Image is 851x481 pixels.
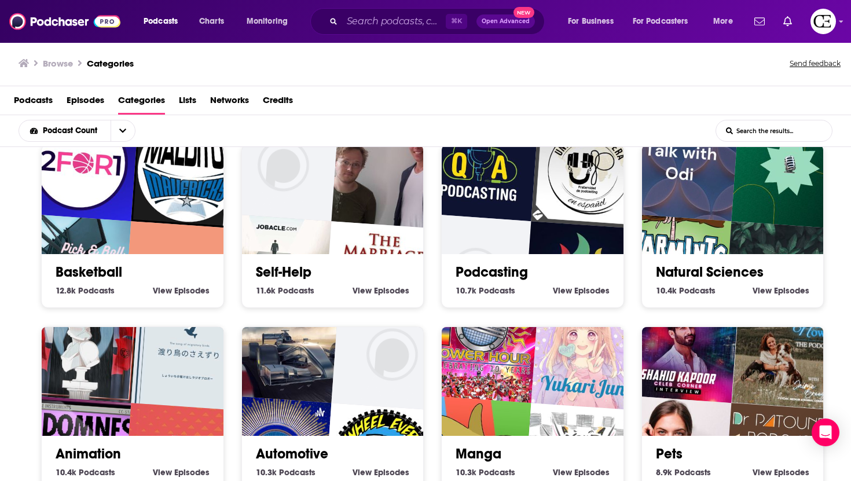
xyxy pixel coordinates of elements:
span: Podcasts [674,467,711,478]
a: Basketball [56,263,122,281]
span: Episodes [574,467,610,478]
a: Charts [192,12,231,31]
span: View [153,467,172,478]
div: Search podcasts, credits, & more... [321,8,556,35]
button: open menu [19,127,111,135]
img: Den Nervsvage och Psykopaten [331,113,447,229]
span: Podcasts [144,13,178,30]
img: Talk with Odi💕 [622,105,739,222]
button: open menu [625,12,705,31]
div: Podcasting Q&A [423,105,539,222]
a: 11.6k Self-Help Podcasts [256,285,314,296]
a: 8.9k Pets Podcasts [656,467,711,478]
a: 10.3k Automotive Podcasts [256,467,316,478]
button: Send feedback [786,56,844,72]
img: Malditos Mavericks [131,113,247,229]
span: Open Advanced [482,19,530,24]
img: Spectre Automotive and Product Videos [331,294,447,410]
img: Shahid Kapoor [622,287,739,403]
span: View [153,285,172,296]
img: A More Civilized Age: A Star Wars Podcast [23,287,139,403]
span: Podcasts [479,467,515,478]
a: Categories [118,91,165,115]
span: View [753,467,772,478]
span: Podcast Count [43,127,101,135]
button: open menu [111,120,135,141]
span: ⌘ K [446,14,467,29]
button: open menu [239,12,303,31]
a: View Automotive Episodes [353,467,409,478]
span: Episodes [174,285,210,296]
a: Manga [456,445,501,462]
span: More [713,13,733,30]
span: 10.4k [656,285,677,296]
a: Podcasts [14,91,53,115]
img: 渡り鳥のさえずり [131,294,247,410]
a: Animation [56,445,121,462]
span: Charts [199,13,224,30]
span: Podcasts [79,467,115,478]
span: 10.4k [56,467,76,478]
a: Credits [263,91,293,115]
span: 11.6k [256,285,276,296]
span: New [513,7,534,18]
span: Episodes [174,467,210,478]
span: Podcasts [78,285,115,296]
div: Mind Right Now - 3 minute musical meditations [222,105,339,222]
span: 10.3k [456,467,476,478]
span: Episodes [574,285,610,296]
a: View Basketball Episodes [153,285,210,296]
span: 12.8k [56,285,76,296]
span: Logged in as cozyearthaudio [810,9,836,34]
span: Podcasts [479,285,515,296]
img: Podchaser - Follow, Share and Rate Podcasts [9,10,120,32]
div: Open Intercom Messenger [812,418,839,446]
button: Open AdvancedNew [476,14,535,28]
img: Both Sides Now - The Podcast [731,294,848,410]
a: View Animation Episodes [153,467,210,478]
img: 2FOR1 Podcast [23,105,139,222]
a: View Pets Episodes [753,467,809,478]
a: Categories [87,58,134,69]
button: open menu [560,12,628,31]
a: Episodes [67,91,104,115]
a: Pets [656,445,683,462]
div: Contaminación del Estero Salado [731,113,848,229]
span: For Business [568,13,614,30]
h2: Choose List sort [19,120,153,142]
a: Networks [210,91,249,115]
span: View [553,467,572,478]
a: 10.4k Animation Podcasts [56,467,115,478]
img: F1: On the Limit [222,287,339,403]
button: open menu [135,12,193,31]
span: Podcasts [679,285,716,296]
button: Show profile menu [810,9,836,34]
img: Unión Podcastera [531,113,647,229]
a: Lists [179,91,196,115]
input: Search podcasts, credits, & more... [342,12,446,31]
a: Self-Help [256,263,311,281]
a: View Self-Help Episodes [353,285,409,296]
a: 10.4k Natural Sciences Podcasts [656,285,716,296]
a: 10.7k Podcasting Podcasts [456,285,515,296]
a: View Podcasting Episodes [553,285,610,296]
a: View Natural Sciences Episodes [753,285,809,296]
a: Show notifications dropdown [779,12,797,31]
span: 8.9k [656,467,672,478]
a: Podcasting [456,263,528,281]
span: View [353,467,372,478]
